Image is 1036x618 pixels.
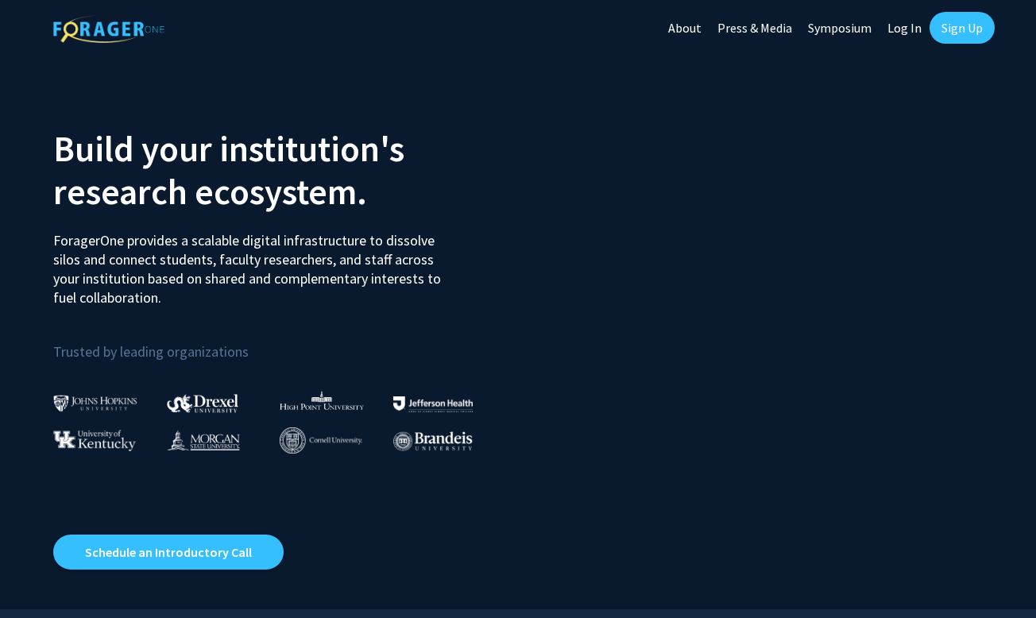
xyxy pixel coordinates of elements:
img: Thomas Jefferson University [393,396,473,411]
img: University of Kentucky [53,430,136,451]
img: High Point University [280,391,364,410]
img: Brandeis University [393,431,473,451]
a: Opens in a new tab [53,535,284,570]
img: Drexel University [167,394,238,412]
h2: Build your institution's research ecosystem. [53,127,506,213]
img: Cornell University [280,427,362,454]
a: Sign Up [930,12,995,44]
img: ForagerOne Logo [53,15,164,43]
img: Morgan State University [167,430,240,450]
p: ForagerOne provides a scalable digital infrastructure to dissolve silos and connect students, fac... [53,219,452,307]
img: Johns Hopkins University [53,395,137,411]
p: Trusted by leading organizations [53,320,506,364]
